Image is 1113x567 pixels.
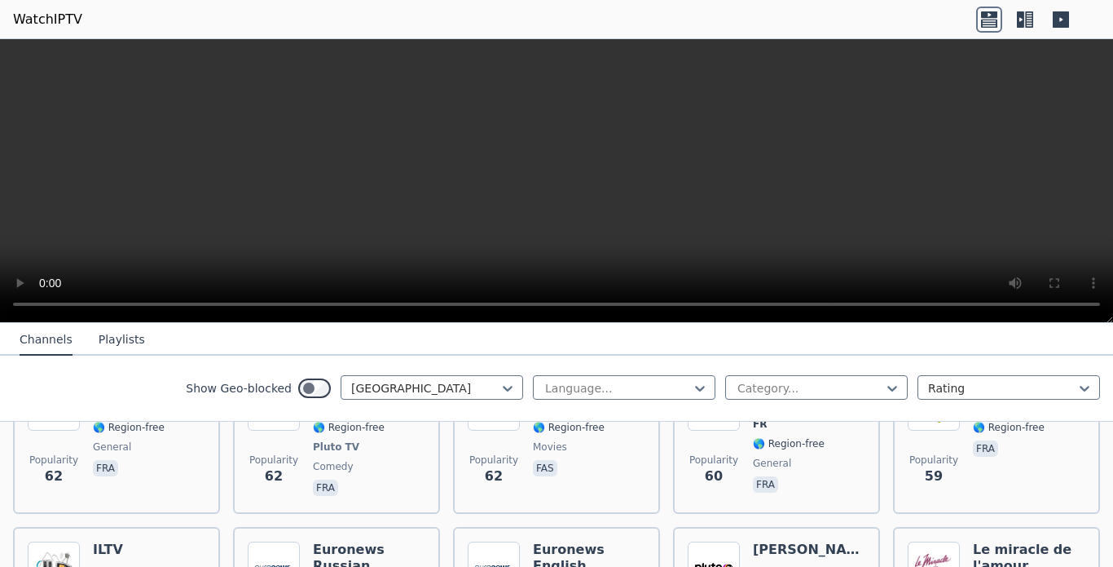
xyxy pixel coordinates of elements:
span: general [93,441,131,454]
span: 59 [925,467,943,486]
span: 62 [485,467,503,486]
span: FR [753,418,767,431]
p: fra [93,460,118,476]
span: Popularity [689,454,738,467]
label: Show Geo-blocked [186,380,292,396]
button: Playlists [99,325,145,356]
span: 62 [45,467,63,486]
span: movies [533,441,567,454]
span: Popularity [909,454,958,467]
span: 🌎 Region-free [753,437,825,450]
p: fra [313,480,338,496]
span: 🌎 Region-free [973,421,1045,434]
p: fra [753,476,778,493]
button: Channels [20,325,73,356]
span: Popularity [469,454,518,467]
a: WatchIPTV [13,10,82,29]
p: fas [533,460,557,476]
h6: [PERSON_NAME] [753,542,865,558]
span: Popularity [249,454,298,467]
span: 60 [705,467,723,486]
span: 🌎 Region-free [313,421,385,434]
span: comedy [313,460,354,473]
span: 🌎 Region-free [93,421,165,434]
span: general [753,457,791,470]
p: fra [973,441,998,457]
span: 🌎 Region-free [533,421,605,434]
h6: ILTV [93,542,165,558]
span: Pluto TV [313,441,359,454]
span: 62 [265,467,283,486]
span: Popularity [29,454,78,467]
